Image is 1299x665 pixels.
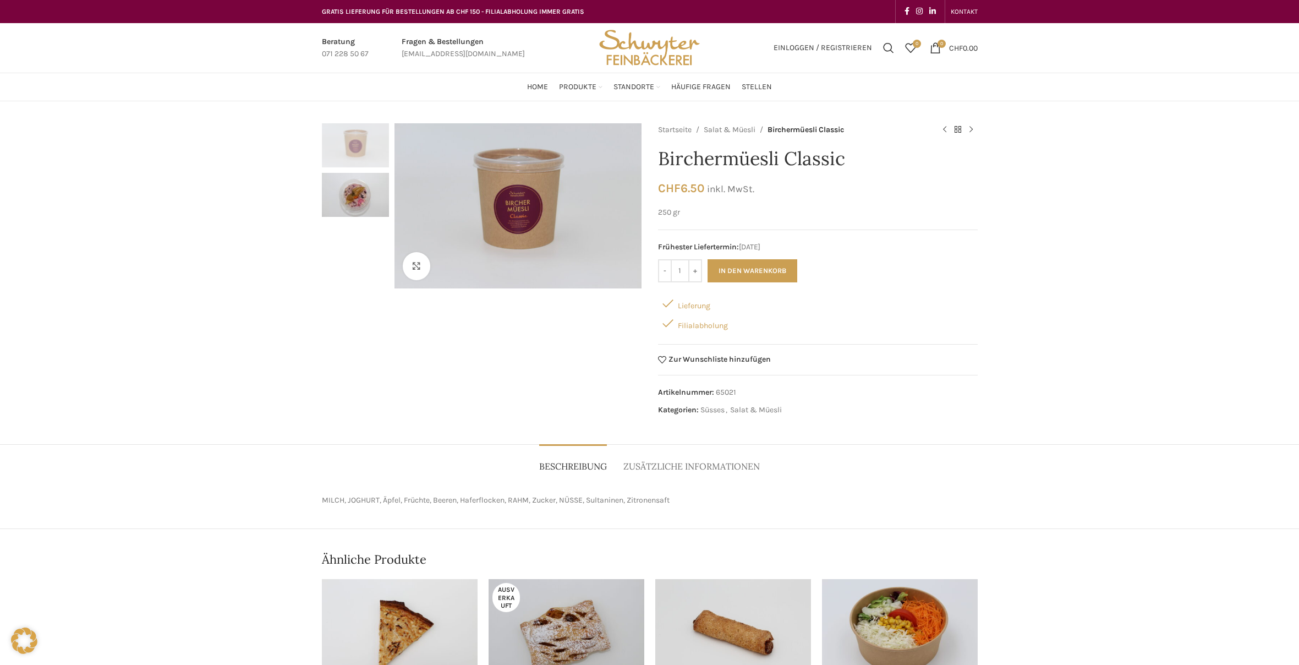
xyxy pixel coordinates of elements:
a: Standorte [613,76,660,98]
span: Standorte [613,82,654,92]
a: Previous product [938,123,951,137]
bdi: 0.00 [949,43,978,52]
nav: Breadcrumb [658,123,927,137]
span: Beschreibung [539,461,607,472]
a: Site logo [595,42,703,52]
span: Ausverkauft [492,583,520,612]
p: MILCH, JOGHURT, Äpfel, Früchte, Beeren, Haferflocken, RAHM, Zucker, NÜSSE, Sultaninen, Zitronensaft [322,494,978,506]
a: Einloggen / Registrieren [768,37,878,59]
h1: Birchermüesli Classic [658,148,978,170]
img: Birchermüesli Classic [322,123,389,167]
div: Meine Wunschliste [900,37,922,59]
span: Häufige Fragen [671,82,731,92]
a: Facebook social link [901,4,913,19]
div: Lieferung [658,293,978,313]
a: Produkte [559,76,602,98]
span: Einloggen / Registrieren [774,44,872,52]
span: Home [527,82,548,92]
p: 250 gr [658,206,978,219]
button: In den Warenkorb [708,259,797,282]
span: Produkte [559,82,596,92]
bdi: 6.50 [658,181,704,195]
small: inkl. MwSt. [707,183,754,194]
span: Birchermüesli Classic [768,124,844,136]
span: GRATIS LIEFERUNG FÜR BESTELLUNGEN AB CHF 150 - FILIALABHOLUNG IMMER GRATIS [322,8,584,15]
img: Birchermüesli Classic – Bild 2 [322,173,389,217]
div: Filialabholung [658,313,978,333]
a: Süsses [700,405,725,415]
span: 65021 [716,388,736,397]
span: Stellen [742,82,772,92]
a: 0 CHF0.00 [924,37,983,59]
span: Frühester Liefertermin: [658,242,739,252]
div: Main navigation [316,76,983,98]
a: Suchen [878,37,900,59]
input: Produktmenge [672,259,688,282]
a: Next product [964,123,978,137]
span: KONTAKT [951,8,978,15]
a: Stellen [742,76,772,98]
input: - [658,259,672,282]
span: [DATE] [658,241,978,253]
input: + [688,259,702,282]
span: 0 [913,40,921,48]
span: 0 [938,40,946,48]
a: Home [527,76,548,98]
span: Zur Wunschliste hinzufügen [668,356,771,363]
a: Salat & Müesli [704,124,755,136]
a: Salat & Müesli [730,405,782,415]
a: Häufige Fragen [671,76,731,98]
span: Ähnliche Produkte [322,551,426,568]
a: Infobox link [322,36,369,61]
a: KONTAKT [951,1,978,23]
a: Zur Wunschliste hinzufügen [658,356,771,364]
span: , [726,404,727,416]
a: Instagram social link [913,4,926,19]
span: CHF [658,181,681,195]
a: Linkedin social link [926,4,939,19]
span: CHF [949,43,963,52]
span: Artikelnummer: [658,388,714,397]
a: Startseite [658,124,692,136]
a: 0 [900,37,922,59]
img: Bäckerei Schwyter [595,23,703,73]
span: Zusätzliche Informationen [623,461,760,472]
div: Secondary navigation [945,1,983,23]
span: Kategorien: [658,405,699,415]
a: Infobox link [402,36,525,61]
